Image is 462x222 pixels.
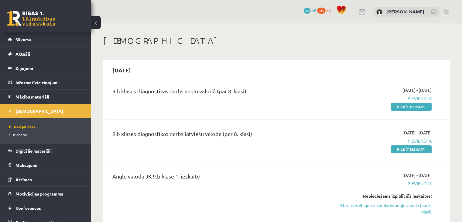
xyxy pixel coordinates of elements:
[9,124,36,129] span: Neizpildītās
[112,130,322,141] div: 9.b klases diagnostikas darbs latviešu valodā (par 8. klasi)
[8,144,84,158] a: Digitālie materiāli
[331,202,432,215] a: 9.b klases diagnostikas darbs angļu valodā (par 8. klasi)
[311,8,316,12] span: mP
[9,124,85,130] a: Neizpildītās
[304,8,310,14] span: 51
[15,191,63,196] span: Motivācijas programma
[331,180,432,187] span: Pievienota
[15,205,41,211] span: Konferences
[8,33,84,47] a: Sākums
[8,75,84,89] a: Informatīvie ziņojumi
[15,94,49,99] span: Mācību materiāli
[112,87,322,98] div: 9.b klases diagnostikas darbs angļu valodā (par 8. klasi)
[112,172,322,183] div: Angļu valoda JK 9.b klase 1. ieskaite
[331,193,432,199] div: Nepieciešams izpildīt šīs ieskaites:
[402,130,432,136] span: [DATE] - [DATE]
[8,201,84,215] a: Konferences
[15,51,30,57] span: Aktuāli
[304,8,316,12] a: 51 mP
[7,11,55,26] a: Rīgas 1. Tālmācības vidusskola
[15,158,84,172] legend: Maksājumi
[376,9,382,15] img: Kārlis Šūtelis
[15,75,84,89] legend: Informatīvie ziņojumi
[103,36,450,46] h1: [DEMOGRAPHIC_DATA]
[386,9,424,15] a: [PERSON_NAME]
[8,61,84,75] a: Ziņojumi
[9,132,85,137] a: Izlabotās
[391,103,432,111] a: Pildīt ieskaiti
[8,90,84,104] a: Mācību materiāli
[317,8,334,12] a: 375 xp
[402,172,432,179] span: [DATE] - [DATE]
[8,158,84,172] a: Maksājumi
[327,8,330,12] span: xp
[15,108,63,114] span: [DEMOGRAPHIC_DATA]
[15,37,31,42] span: Sākums
[106,63,137,77] h2: [DATE]
[15,61,84,75] legend: Ziņojumi
[15,148,52,154] span: Digitālie materiāli
[8,187,84,201] a: Motivācijas programma
[317,8,326,14] span: 375
[402,87,432,93] span: [DATE] - [DATE]
[391,145,432,153] a: Pildīt ieskaiti
[8,172,84,186] a: Atzīmes
[15,177,32,182] span: Atzīmes
[8,104,84,118] a: [DEMOGRAPHIC_DATA]
[9,132,27,137] span: Izlabotās
[331,95,432,102] span: Pievienota
[8,47,84,61] a: Aktuāli
[331,138,432,144] span: Pievienota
